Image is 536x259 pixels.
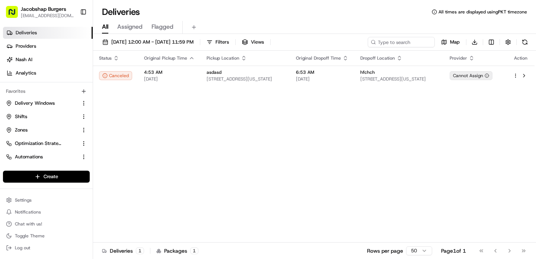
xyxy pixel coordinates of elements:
span: Flagged [151,22,173,31]
div: Page 1 of 1 [441,247,466,255]
span: asdasd [207,69,221,75]
span: Analytics [16,70,36,76]
div: Action [513,55,529,61]
div: Favorites [3,85,90,97]
div: Deliveries [102,247,144,255]
button: Chat with us! [3,219,90,229]
h1: Deliveries [102,6,140,18]
a: Providers [3,40,93,52]
div: 1 [190,247,198,254]
button: Optimization Strategy [3,138,90,149]
span: 4:53 AM [144,69,195,75]
span: [STREET_ADDRESS][US_STATE] [207,76,284,82]
a: Deliveries [3,27,93,39]
button: Map [438,37,463,47]
span: Shifts [15,113,27,120]
span: [STREET_ADDRESS][US_STATE] [360,76,438,82]
span: Optimization Strategy [15,140,62,147]
span: Settings [15,197,32,203]
div: Packages [156,247,198,255]
span: Chat with us! [15,221,42,227]
span: Map [450,39,460,45]
button: Delivery Windows [3,97,90,109]
span: Zones [15,127,28,133]
button: Filters [203,37,232,47]
span: Nash AI [16,56,32,63]
button: Create [3,171,90,183]
button: Toggle Theme [3,231,90,241]
span: Pickup Location [207,55,239,61]
span: Provider [450,55,467,61]
span: Create [44,173,58,180]
div: 1 [136,247,144,254]
a: Delivery Windows [6,100,78,107]
input: Type to search [368,37,435,47]
span: Automations [15,154,43,160]
span: All times are displayed using PKT timezone [438,9,527,15]
button: Views [239,37,267,47]
a: Nash AI [3,54,93,66]
span: [DATE] [296,76,348,82]
button: Cannot Assign [450,71,492,80]
button: Jacobshap Burgers [21,5,66,13]
span: hfchch [360,69,375,75]
span: Delivery Windows [15,100,55,107]
a: Analytics [3,67,93,79]
p: Rows per page [367,247,403,255]
span: All [102,22,108,31]
span: [DATE] 12:00 AM - [DATE] 11:59 PM [111,39,194,45]
a: Automations [6,154,78,160]
button: [EMAIL_ADDRESS][DOMAIN_NAME] [21,13,74,19]
button: Zones [3,124,90,136]
span: Dropoff Location [360,55,395,61]
span: Providers [16,43,36,50]
a: Zones [6,127,78,133]
span: Notifications [15,209,41,215]
button: Shifts [3,111,90,123]
button: [DATE] 12:00 AM - [DATE] 11:59 PM [99,37,197,47]
span: 6:53 AM [296,69,348,75]
span: Views [251,39,264,45]
span: [DATE] [144,76,195,82]
button: Refresh [520,37,530,47]
span: Original Pickup Time [144,55,187,61]
a: Optimization Strategy [6,140,78,147]
span: Original Dropoff Time [296,55,341,61]
span: Assigned [117,22,143,31]
span: Log out [15,245,30,251]
button: Log out [3,243,90,253]
a: Shifts [6,113,78,120]
span: Deliveries [16,29,37,36]
span: Toggle Theme [15,233,45,239]
button: Automations [3,151,90,163]
button: Canceled [99,71,132,80]
span: Status [99,55,112,61]
span: Filters [216,39,229,45]
button: Jacobshap Burgers[EMAIL_ADDRESS][DOMAIN_NAME] [3,3,77,21]
button: Settings [3,195,90,205]
button: Notifications [3,207,90,217]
